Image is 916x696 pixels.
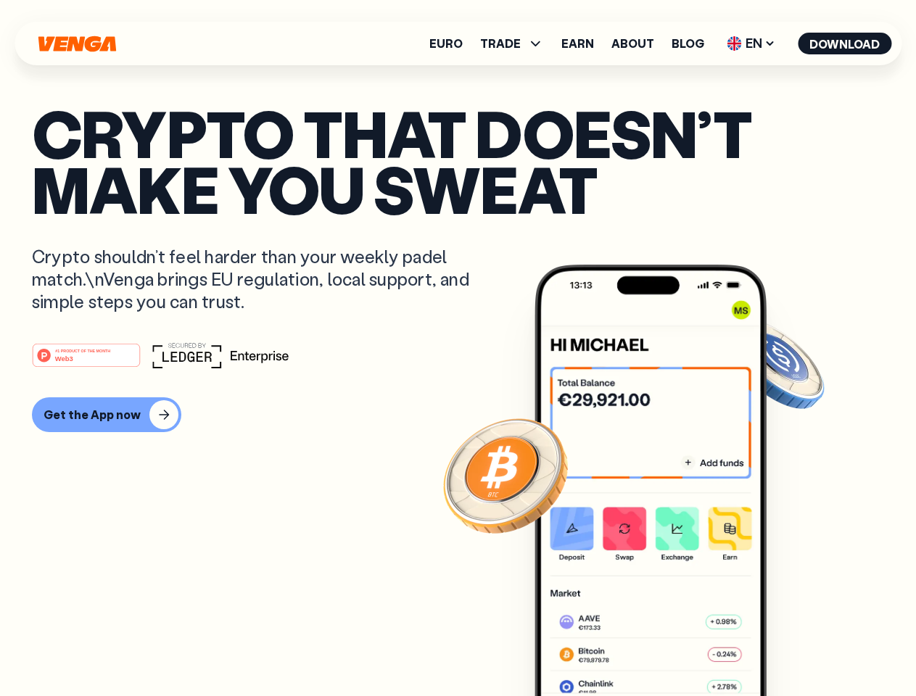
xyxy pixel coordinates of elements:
span: TRADE [480,35,544,52]
p: Crypto shouldn’t feel harder than your weekly padel match.\nVenga brings EU regulation, local sup... [32,245,490,313]
p: Crypto that doesn’t make you sweat [32,105,884,216]
a: Blog [672,38,704,49]
span: EN [722,32,780,55]
span: TRADE [480,38,521,49]
a: #1 PRODUCT OF THE MONTHWeb3 [32,352,141,370]
svg: Home [36,36,117,52]
div: Get the App now [44,407,141,422]
a: Euro [429,38,463,49]
a: Get the App now [32,397,884,432]
img: USDC coin [723,312,828,416]
tspan: #1 PRODUCT OF THE MONTH [55,348,110,352]
img: flag-uk [727,36,741,51]
a: About [611,38,654,49]
button: Download [798,33,891,54]
button: Get the App now [32,397,181,432]
a: Earn [561,38,594,49]
tspan: Web3 [55,354,73,362]
img: Bitcoin [440,410,571,540]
